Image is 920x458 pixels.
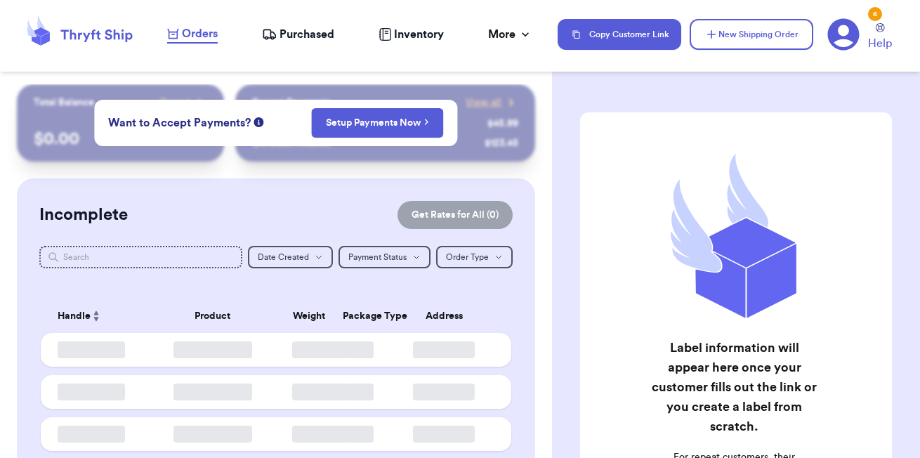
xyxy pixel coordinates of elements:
[182,25,218,42] span: Orders
[34,96,94,110] p: Total Balance
[39,204,128,226] h2: Incomplete
[252,96,330,110] p: Recent Payments
[34,128,208,150] p: $ 0.00
[488,26,532,43] div: More
[334,299,385,333] th: Package Type
[379,26,444,43] a: Inventory
[868,23,892,52] a: Help
[348,253,407,261] span: Payment Status
[108,115,251,131] span: Want to Accept Payments?
[485,136,518,150] div: $ 123.45
[690,19,813,50] button: New Shipping Order
[262,26,334,43] a: Purchased
[827,18,860,51] a: 6
[258,253,309,261] span: Date Created
[39,246,243,268] input: Search
[311,108,444,138] button: Setup Payments Now
[868,35,892,52] span: Help
[649,338,821,436] h2: Label information will appear here once your customer fills out the link or you create a label fr...
[394,26,444,43] span: Inventory
[436,246,513,268] button: Order Type
[397,201,513,229] button: Get Rates for All (0)
[385,299,511,333] th: Address
[868,7,882,21] div: 6
[466,96,518,110] a: View all
[91,308,102,325] button: Sort ascending
[487,117,518,131] div: $ 45.99
[339,246,431,268] button: Payment Status
[167,25,218,44] a: Orders
[558,19,681,50] button: Copy Customer Link
[142,299,284,333] th: Product
[160,96,207,110] a: Payout
[248,246,333,268] button: Date Created
[284,299,334,333] th: Weight
[466,96,501,110] span: View all
[280,26,334,43] span: Purchased
[58,309,91,324] span: Handle
[160,96,190,110] span: Payout
[326,116,429,130] a: Setup Payments Now
[446,253,489,261] span: Order Type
